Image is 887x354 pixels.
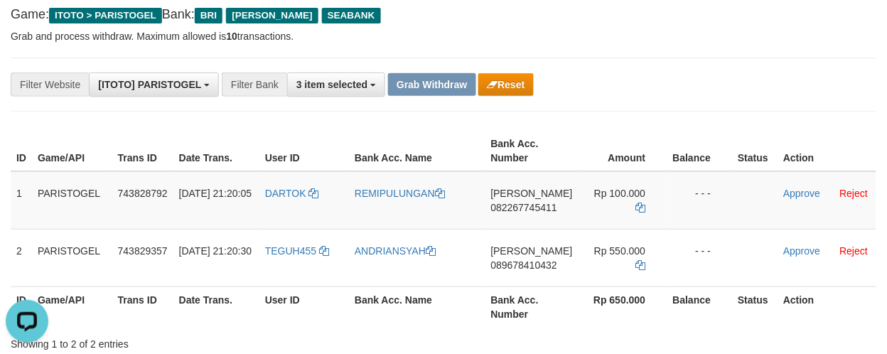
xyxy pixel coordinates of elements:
a: Approve [783,188,820,199]
th: ID [11,131,32,171]
span: [ITOTO] PARISTOGEL [98,79,201,90]
a: REMIPULUNGAN [355,188,445,199]
a: Reject [840,188,869,199]
a: Approve [783,245,820,257]
th: Trans ID [112,286,173,327]
span: SEABANK [322,8,381,23]
button: Reset [478,73,533,96]
span: [PERSON_NAME] [491,188,573,199]
span: Rp 550.000 [594,245,645,257]
td: 2 [11,229,32,286]
a: Copy 550000 to clipboard [636,259,646,271]
span: 743829357 [118,245,168,257]
a: ANDRIANSYAH [355,245,436,257]
a: TEGUH455 [265,245,329,257]
th: Status [732,131,778,171]
span: 3 item selected [296,79,367,90]
span: [PERSON_NAME] [491,245,573,257]
span: [DATE] 21:20:05 [179,188,252,199]
button: Grab Withdraw [388,73,475,96]
button: 3 item selected [287,73,385,97]
td: 1 [11,171,32,230]
span: [DATE] 21:20:30 [179,245,252,257]
th: Bank Acc. Name [349,131,485,171]
span: ITOTO > PARISTOGEL [49,8,162,23]
th: User ID [259,131,349,171]
h4: Game: Bank: [11,8,876,22]
span: Copy 089678410432 to clipboard [491,259,557,271]
th: Date Trans. [173,131,259,171]
th: Bank Acc. Number [485,286,579,327]
th: User ID [259,286,349,327]
th: Rp 650.000 [579,286,667,327]
span: 743828792 [118,188,168,199]
span: DARTOK [265,188,306,199]
strong: 10 [226,31,237,42]
th: Balance [667,286,733,327]
span: Copy 082267745411 to clipboard [491,202,557,213]
th: Game/API [32,286,112,327]
th: Balance [667,131,733,171]
td: - - - [667,171,733,230]
th: Action [778,286,876,327]
th: ID [11,286,32,327]
span: [PERSON_NAME] [226,8,318,23]
a: Copy 100000 to clipboard [636,202,646,213]
button: [ITOTO] PARISTOGEL [89,73,219,97]
a: DARTOK [265,188,319,199]
th: Amount [579,131,667,171]
span: BRI [195,8,222,23]
th: Bank Acc. Number [485,131,579,171]
th: Bank Acc. Name [349,286,485,327]
div: Filter Bank [222,73,287,97]
p: Grab and process withdraw. Maximum allowed is transactions. [11,29,876,43]
div: Showing 1 to 2 of 2 entries [11,331,359,351]
th: Action [778,131,876,171]
span: Rp 100.000 [594,188,645,199]
td: PARISTOGEL [32,229,112,286]
span: TEGUH455 [265,245,316,257]
div: Filter Website [11,73,89,97]
th: Trans ID [112,131,173,171]
th: Game/API [32,131,112,171]
td: PARISTOGEL [32,171,112,230]
th: Date Trans. [173,286,259,327]
th: Status [732,286,778,327]
button: Open LiveChat chat widget [6,6,48,48]
a: Reject [840,245,869,257]
td: - - - [667,229,733,286]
